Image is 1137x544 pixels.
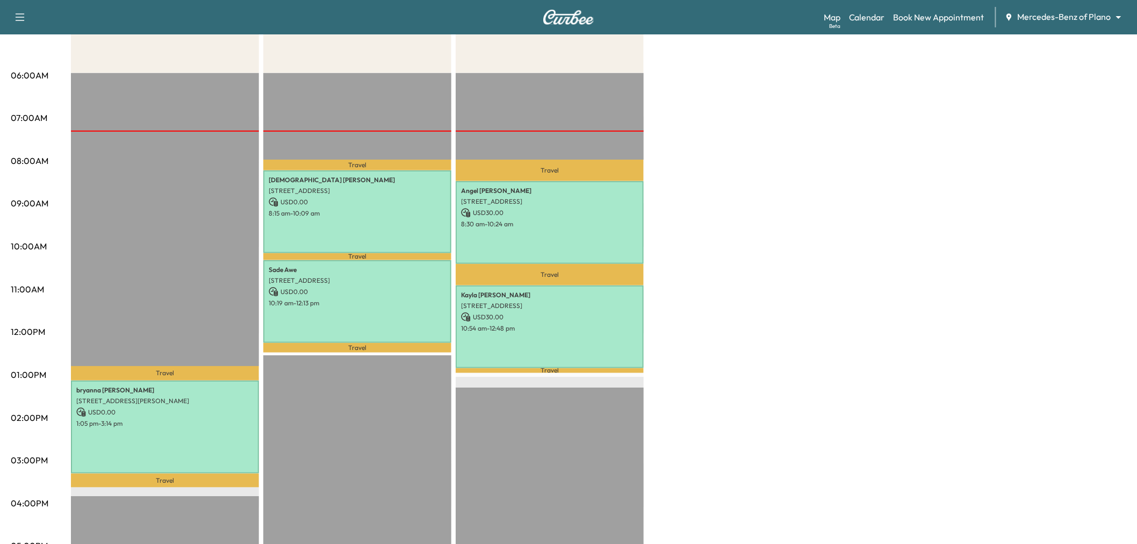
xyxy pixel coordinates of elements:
[11,111,47,124] p: 07:00AM
[824,11,840,24] a: MapBeta
[11,454,48,467] p: 03:00PM
[456,160,644,181] p: Travel
[263,253,451,260] p: Travel
[461,220,638,228] p: 8:30 am - 10:24 am
[11,325,45,338] p: 12:00PM
[269,209,446,218] p: 8:15 am - 10:09 am
[461,197,638,206] p: [STREET_ADDRESS]
[71,474,259,488] p: Travel
[76,386,254,395] p: bryanna [PERSON_NAME]
[456,264,644,285] p: Travel
[829,22,840,30] div: Beta
[1018,11,1111,23] span: Mercedes-Benz of Plano
[849,11,885,24] a: Calendar
[11,368,46,381] p: 01:00PM
[894,11,984,24] a: Book New Appointment
[76,407,254,417] p: USD 0.00
[269,266,446,274] p: Sade Awe
[76,397,254,405] p: [STREET_ADDRESS][PERSON_NAME]
[11,197,48,210] p: 09:00AM
[269,276,446,285] p: [STREET_ADDRESS]
[269,287,446,297] p: USD 0.00
[11,154,48,167] p: 08:00AM
[269,176,446,184] p: [DEMOGRAPHIC_DATA] [PERSON_NAME]
[263,343,451,353] p: Travel
[269,187,446,195] p: [STREET_ADDRESS]
[269,299,446,307] p: 10:19 am - 12:13 pm
[461,324,638,333] p: 10:54 am - 12:48 pm
[461,208,638,218] p: USD 30.00
[11,240,47,253] p: 10:00AM
[461,312,638,322] p: USD 30.00
[461,302,638,310] p: [STREET_ADDRESS]
[71,366,259,381] p: Travel
[11,411,48,424] p: 02:00PM
[11,69,48,82] p: 06:00AM
[456,368,644,373] p: Travel
[11,283,44,296] p: 11:00AM
[11,497,48,510] p: 04:00PM
[263,160,451,170] p: Travel
[269,197,446,207] p: USD 0.00
[543,10,594,25] img: Curbee Logo
[461,187,638,195] p: Angel [PERSON_NAME]
[461,291,638,299] p: Kayla [PERSON_NAME]
[76,419,254,428] p: 1:05 pm - 3:14 pm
